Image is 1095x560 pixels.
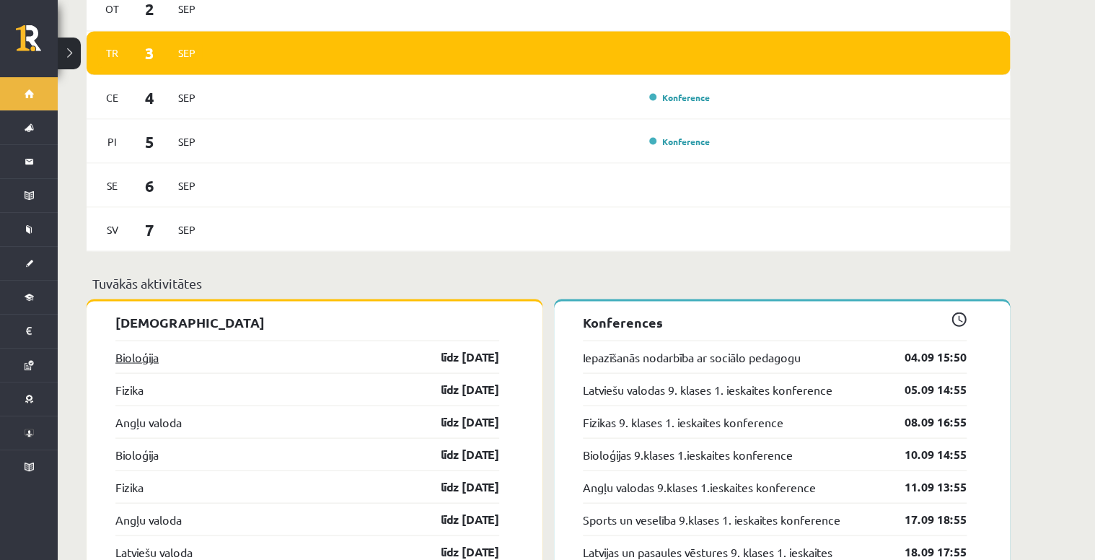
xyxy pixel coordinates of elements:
a: Sports un veselība 9.klases 1. ieskaites konference [583,510,840,528]
a: Fizikas 9. klases 1. ieskaites konference [583,413,783,430]
span: Sep [172,174,202,196]
span: 7 [128,217,172,241]
span: Sep [172,42,202,64]
p: Konferences [583,312,967,331]
a: Bioloģijas 9.klases 1.ieskaites konference [583,445,793,463]
a: līdz [DATE] [415,413,499,430]
a: Fizika [115,478,144,495]
span: Pi [97,130,128,152]
p: Tuvākās aktivitātes [92,273,1004,292]
a: līdz [DATE] [415,348,499,365]
span: Se [97,174,128,196]
a: Bioloģija [115,348,159,365]
a: līdz [DATE] [415,510,499,528]
span: 5 [128,129,172,153]
a: Latviešu valoda [115,543,193,560]
a: 04.09 15:50 [883,348,967,365]
a: Bioloģija [115,445,159,463]
a: 08.09 16:55 [883,413,967,430]
a: 18.09 17:55 [883,543,967,560]
a: līdz [DATE] [415,543,499,560]
a: 11.09 13:55 [883,478,967,495]
a: Angļu valoda [115,510,182,528]
a: Latviešu valodas 9. klases 1. ieskaites konference [583,380,832,398]
a: Angļu valoda [115,413,182,430]
a: Rīgas 1. Tālmācības vidusskola [16,25,58,61]
a: līdz [DATE] [415,380,499,398]
span: Tr [97,42,128,64]
a: Fizika [115,380,144,398]
span: Sep [172,86,202,108]
span: Ce [97,86,128,108]
span: 3 [128,41,172,65]
a: 05.09 14:55 [883,380,967,398]
span: 6 [128,173,172,197]
span: 4 [128,85,172,109]
span: Sep [172,130,202,152]
p: [DEMOGRAPHIC_DATA] [115,312,499,331]
a: Konference [649,91,710,102]
a: Iepazīšanās nodarbība ar sociālo pedagogu [583,348,801,365]
span: Sv [97,218,128,240]
a: Konference [649,135,710,146]
a: 10.09 14:55 [883,445,967,463]
span: Sep [172,218,202,240]
a: Angļu valodas 9.klases 1.ieskaites konference [583,478,816,495]
a: 17.09 18:55 [883,510,967,528]
a: līdz [DATE] [415,478,499,495]
a: līdz [DATE] [415,445,499,463]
